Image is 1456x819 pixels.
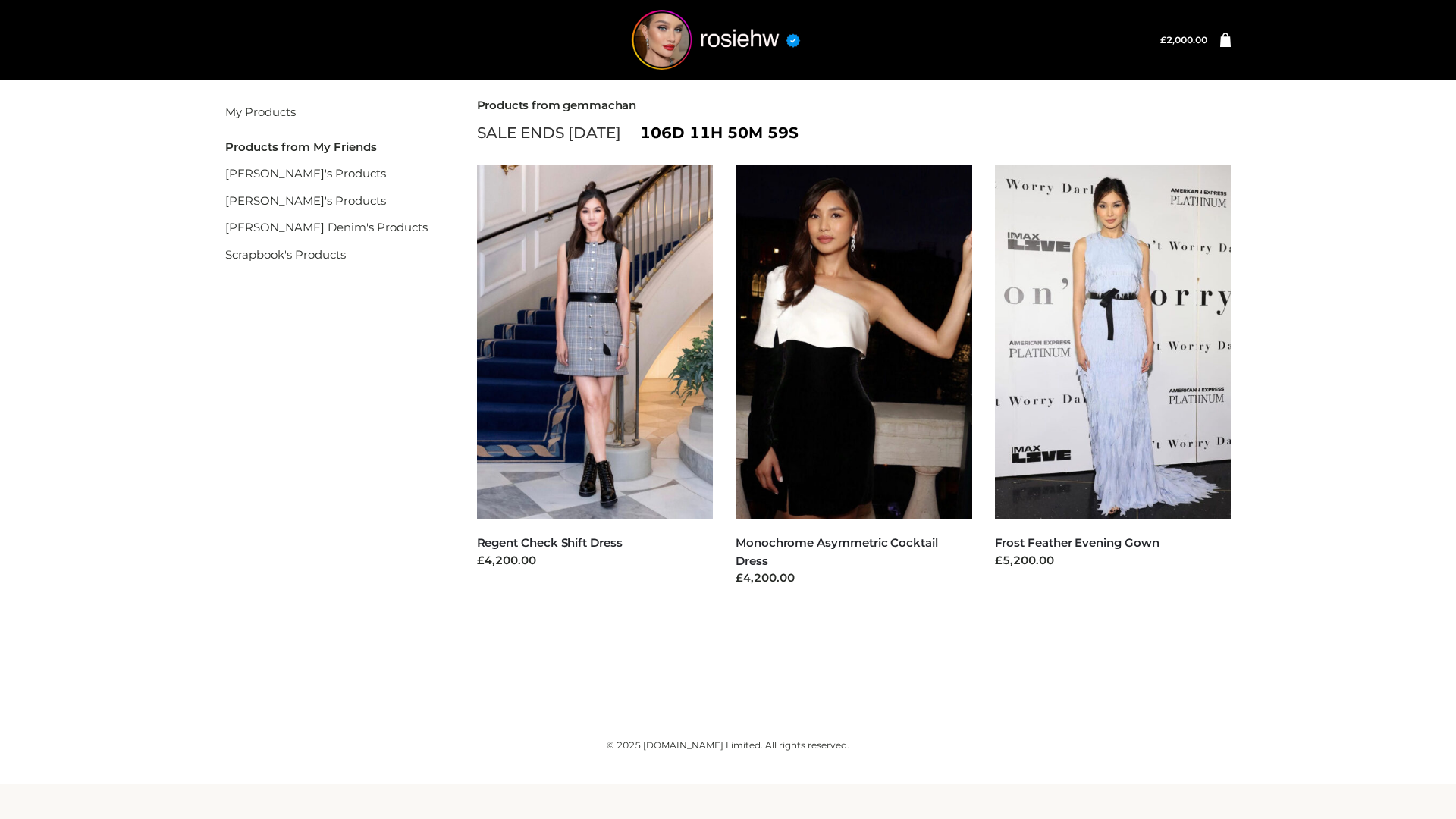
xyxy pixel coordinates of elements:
[602,10,830,70] img: rosiehw
[225,220,428,234] a: [PERSON_NAME] Denim's Products
[225,738,1231,753] div: © 2025 [DOMAIN_NAME] Limited. All rights reserved.
[225,105,296,119] a: My Products
[995,552,1232,570] div: £5,200.00
[225,166,386,180] a: [PERSON_NAME]'s Products
[477,552,714,570] div: £4,200.00
[477,99,1232,112] h2: Products from gemmachan
[1160,34,1207,45] a: £2,000.00
[736,570,972,587] div: £4,200.00
[1160,34,1207,45] bdi: 2,000.00
[225,247,346,262] a: Scrapbook's Products
[736,535,938,567] a: Monochrome Asymmetric Cocktail Dress
[640,120,799,146] span: 106d 11h 50m 59s
[225,140,377,154] u: Products from My Friends
[995,535,1159,550] a: Frost Feather Evening Gown
[477,535,623,550] a: Regent Check Shift Dress
[225,193,386,208] a: [PERSON_NAME]'s Products
[477,120,1232,146] div: SALE ENDS [DATE]
[1160,34,1166,45] span: £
